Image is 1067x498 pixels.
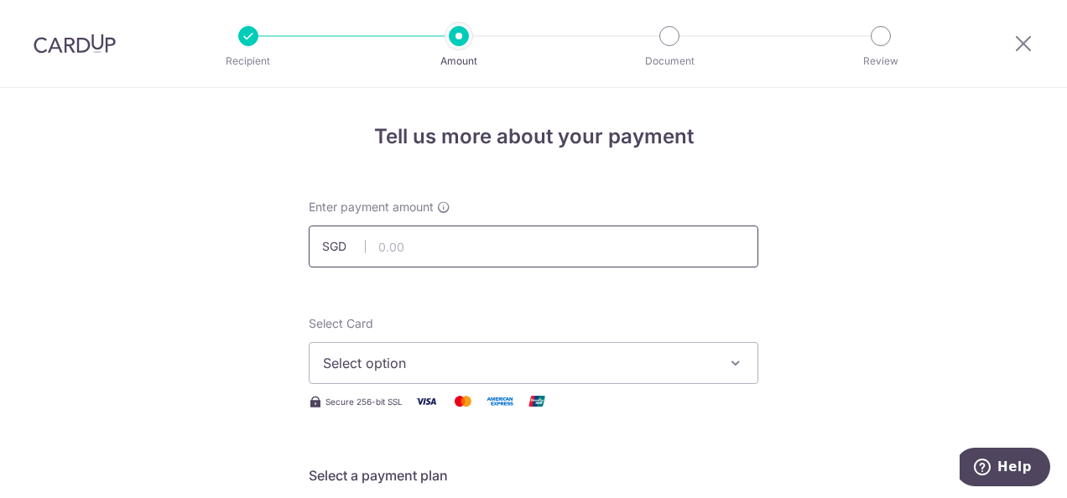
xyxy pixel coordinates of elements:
[322,238,366,255] span: SGD
[309,465,758,485] h5: Select a payment plan
[309,226,758,267] input: 0.00
[309,199,434,215] span: Enter payment amount
[309,342,758,384] button: Select option
[446,391,480,412] img: Mastercard
[483,391,517,412] img: American Express
[397,53,521,70] p: Amount
[607,53,731,70] p: Document
[323,353,714,373] span: Select option
[34,34,116,54] img: CardUp
[309,316,373,330] span: translation missing: en.payables.payment_networks.credit_card.summary.labels.select_card
[819,53,943,70] p: Review
[309,122,758,152] h4: Tell us more about your payment
[186,53,310,70] p: Recipient
[325,395,403,408] span: Secure 256-bit SSL
[520,391,554,412] img: Union Pay
[960,448,1050,490] iframe: Opens a widget where you can find more information
[409,391,443,412] img: Visa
